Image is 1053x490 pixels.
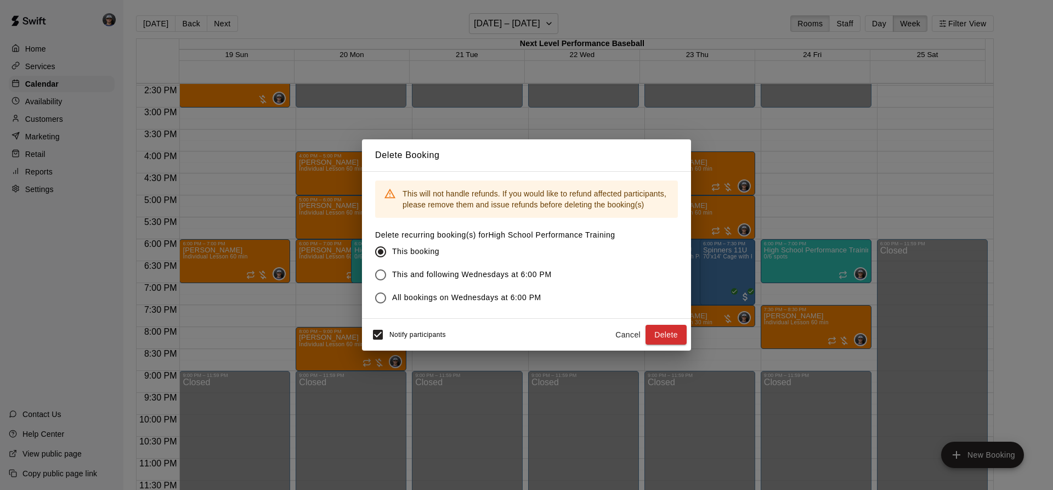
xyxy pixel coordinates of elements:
[610,325,646,345] button: Cancel
[389,331,446,339] span: Notify participants
[403,184,669,215] div: This will not handle refunds. If you would like to refund affected participants, please remove th...
[392,269,552,280] span: This and following Wednesdays at 6:00 PM
[375,229,615,240] label: Delete recurring booking(s) for High School Performance Training
[392,246,439,257] span: This booking
[392,292,541,303] span: All bookings on Wednesdays at 6:00 PM
[362,139,691,171] h2: Delete Booking
[646,325,687,345] button: Delete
